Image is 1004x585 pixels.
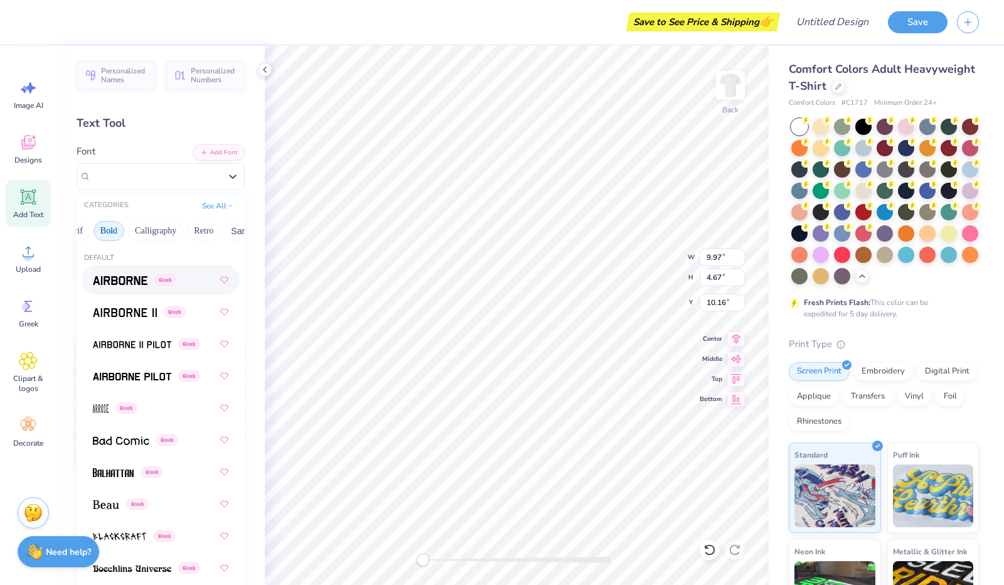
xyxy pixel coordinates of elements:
[93,340,171,349] img: Airborne II Pilot
[93,500,119,509] img: Beau
[804,298,870,308] strong: Fresh Prints Flash:
[13,210,43,220] span: Add Text
[93,468,134,477] img: Balhattan
[93,564,171,573] img: Boecklins Universe
[874,98,937,109] span: Minimum Order: 24 +
[84,200,129,211] div: CATEGORIES
[16,264,41,274] span: Upload
[93,308,157,317] img: Airborne II
[93,372,171,381] img: Airborne Pilot
[198,200,237,212] button: See All
[917,362,978,381] div: Digital Print
[178,370,200,382] span: Greek
[700,374,722,384] span: Top
[629,13,777,31] div: Save to See Price & Shipping
[417,554,429,566] div: Accessibility label
[77,253,245,264] div: Default
[127,498,148,510] span: Greek
[843,387,893,406] div: Transfers
[46,546,91,558] strong: Need help?
[897,387,932,406] div: Vinyl
[19,319,38,329] span: Greek
[789,337,979,352] div: Print Type
[789,387,839,406] div: Applique
[794,545,825,558] span: Neon Ink
[93,221,124,241] button: Bold
[893,448,919,461] span: Puff Ink
[722,104,739,115] div: Back
[794,448,828,461] span: Standard
[154,274,176,286] span: Greek
[789,412,850,431] div: Rhinestones
[93,436,149,445] img: Bad Comic
[841,98,868,109] span: # C1717
[77,144,95,159] label: Font
[759,14,773,29] span: 👉
[154,530,175,542] span: Greek
[178,338,200,350] span: Greek
[853,362,913,381] div: Embroidery
[700,354,722,364] span: Middle
[93,276,147,285] img: Airborne
[893,545,967,558] span: Metallic & Glitter Ink
[77,61,155,90] button: Personalized Names
[164,306,185,318] span: Greek
[93,532,146,541] img: Blackcraft
[193,144,245,161] button: Add Font
[224,221,279,241] button: Sans Serif
[101,67,147,84] span: Personalized Names
[789,362,850,381] div: Screen Print
[166,61,245,90] button: Personalized Numbers
[789,98,835,109] span: Comfort Colors
[115,402,137,414] span: Greek
[718,73,743,98] img: Back
[804,297,958,319] div: This color can be expedited for 5 day delivery.
[156,434,178,446] span: Greek
[93,404,109,413] img: Arrose
[141,466,163,478] span: Greek
[14,100,43,110] span: Image AI
[191,67,237,84] span: Personalized Numbers
[789,62,975,94] span: Comfort Colors Adult Heavyweight T-Shirt
[893,464,974,527] img: Puff Ink
[14,155,42,165] span: Designs
[13,438,43,448] span: Decorate
[794,464,875,527] img: Standard
[888,11,948,33] button: Save
[128,221,183,241] button: Calligraphy
[786,9,878,35] input: Untitled Design
[187,221,220,241] button: Retro
[77,115,245,132] div: Text Tool
[8,373,49,394] span: Clipart & logos
[936,387,965,406] div: Foil
[700,394,722,404] span: Bottom
[700,334,722,344] span: Center
[178,562,200,574] span: Greek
